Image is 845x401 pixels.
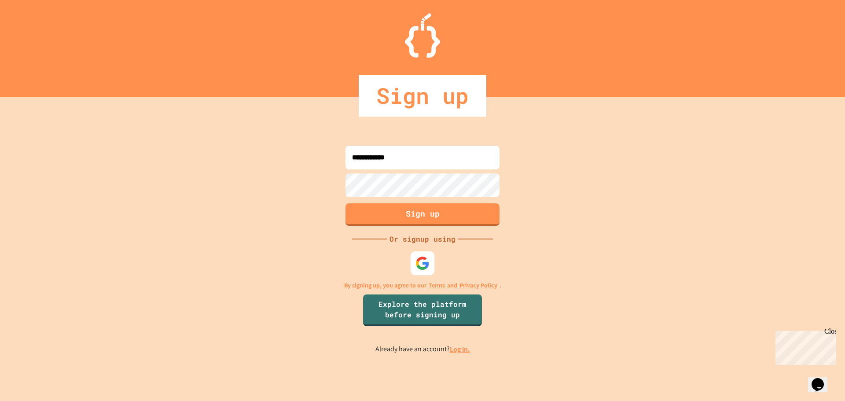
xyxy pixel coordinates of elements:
a: Log in. [450,345,470,354]
div: Sign up [359,75,486,117]
img: Logo.svg [405,13,440,58]
a: Privacy Policy [459,281,497,290]
div: Or signup using [387,234,458,244]
button: Sign up [345,203,500,226]
img: google-icon.svg [415,256,430,270]
a: Terms [429,281,445,290]
p: Already have an account? [375,344,470,355]
iframe: chat widget [808,366,836,392]
iframe: chat widget [772,327,836,365]
div: Chat with us now!Close [4,4,61,56]
p: By signing up, you agree to our and . [344,281,501,290]
a: Explore the platform before signing up [363,294,482,326]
